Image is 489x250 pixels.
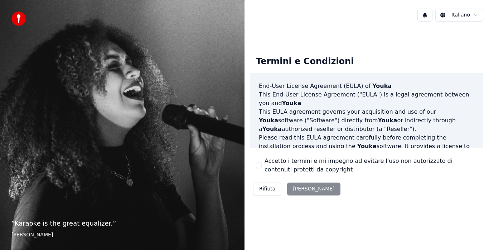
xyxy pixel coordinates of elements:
img: youka [11,11,26,26]
span: Youka [378,117,397,124]
h3: End-User License Agreement (EULA) of [259,82,475,90]
span: Youka [357,143,377,150]
label: Accetto i termini e mi impegno ad evitare l'uso non autorizzato di contenuti protetti da copyright [265,157,478,174]
p: “ Karaoke is the great equalizer. ” [11,218,233,228]
p: This End-User License Agreement ("EULA") is a legal agreement between you and [259,90,475,108]
footer: [PERSON_NAME] [11,231,233,239]
span: Youka [259,117,278,124]
span: Youka [372,82,392,89]
button: Rifiuta [253,183,281,195]
p: This EULA agreement governs your acquisition and use of our software ("Software") directly from o... [259,108,475,133]
span: Youka [282,100,301,107]
p: Please read this EULA agreement carefully before completing the installation process and using th... [259,133,475,168]
div: Termini e Condizioni [250,50,359,73]
span: Youka [262,126,282,132]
